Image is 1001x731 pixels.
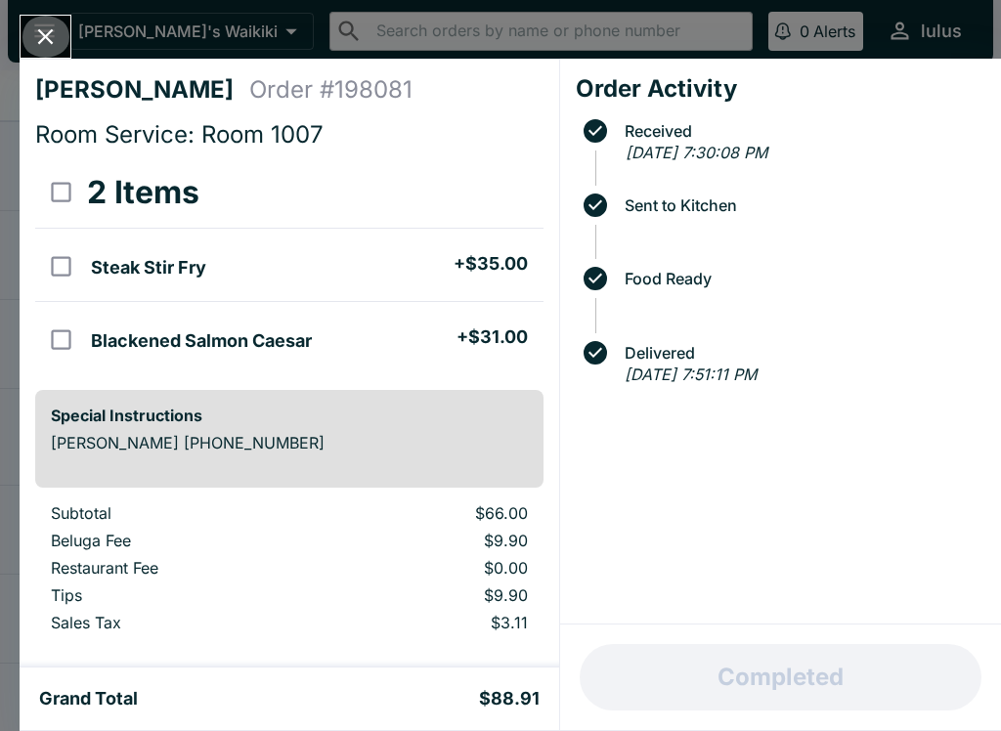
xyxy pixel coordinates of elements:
h5: + $31.00 [457,325,528,349]
h4: Order # 198081 [249,75,413,105]
h3: 2 Items [87,173,199,212]
p: $66.00 [337,503,528,523]
h5: + $35.00 [454,252,528,276]
h5: Steak Stir Fry [91,256,206,279]
p: Restaurant Fee [51,558,306,578]
h5: $88.91 [479,687,540,710]
span: Sent to Kitchen [615,196,985,214]
h5: Blackened Salmon Caesar [91,329,312,353]
p: Tips [51,585,306,605]
p: [PERSON_NAME] [PHONE_NUMBER] [51,433,528,452]
button: Close [21,16,70,58]
h4: Order Activity [576,74,985,104]
p: Subtotal [51,503,306,523]
h5: Grand Total [39,687,138,710]
p: $0.00 [337,558,528,578]
span: Room Service: Room 1007 [35,120,324,149]
span: Received [615,122,985,140]
p: Sales Tax [51,613,306,632]
table: orders table [35,157,544,374]
span: Delivered [615,344,985,362]
p: $9.90 [337,585,528,605]
table: orders table [35,503,544,640]
h4: [PERSON_NAME] [35,75,249,105]
span: Food Ready [615,270,985,287]
p: $9.90 [337,531,528,550]
h6: Special Instructions [51,406,528,425]
em: [DATE] 7:51:11 PM [625,365,757,384]
p: $3.11 [337,613,528,632]
p: Beluga Fee [51,531,306,550]
em: [DATE] 7:30:08 PM [626,143,767,162]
